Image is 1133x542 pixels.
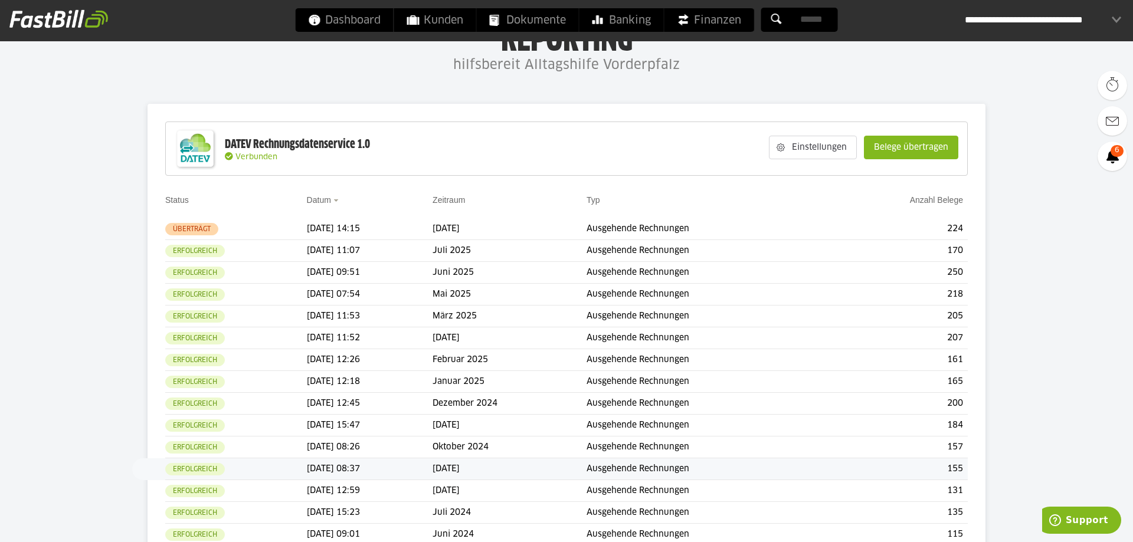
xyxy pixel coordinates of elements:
a: Zeitraum [433,195,465,205]
a: Status [165,195,189,205]
td: 207 [830,327,968,349]
span: Verbunden [235,153,277,161]
sl-badge: Erfolgreich [165,528,225,541]
a: Datum [307,195,331,205]
span: Kunden [407,8,463,32]
sl-badge: Erfolgreich [165,288,225,301]
td: Ausgehende Rechnungen [587,415,830,436]
td: 218 [830,284,968,306]
sl-badge: Erfolgreich [165,398,225,410]
td: 224 [830,218,968,240]
td: Juli 2024 [433,502,587,524]
td: 200 [830,393,968,415]
td: März 2025 [433,306,587,327]
td: 157 [830,436,968,458]
a: Banking [579,8,664,32]
sl-badge: Erfolgreich [165,485,225,497]
a: 6 [1098,142,1127,171]
sl-badge: Erfolgreich [165,463,225,475]
sl-badge: Erfolgreich [165,354,225,366]
a: Finanzen [664,8,754,32]
td: Oktober 2024 [433,436,587,458]
a: Dokumente [477,8,579,32]
a: Typ [587,195,600,205]
sl-badge: Erfolgreich [165,441,225,454]
td: Ausgehende Rechnungen [587,349,830,371]
a: Kunden [394,8,476,32]
td: [DATE] 12:59 [307,480,433,502]
td: 161 [830,349,968,371]
td: [DATE] 09:51 [307,262,433,284]
td: Januar 2025 [433,371,587,393]
sl-badge: Erfolgreich [165,419,225,432]
sl-button: Einstellungen [769,136,857,159]
img: sort_desc.gif [333,199,341,202]
td: Ausgehende Rechnungen [587,262,830,284]
td: Ausgehende Rechnungen [587,240,830,262]
td: 250 [830,262,968,284]
td: Ausgehende Rechnungen [587,480,830,502]
td: Ausgehende Rechnungen [587,306,830,327]
sl-badge: Erfolgreich [165,507,225,519]
td: Ausgehende Rechnungen [587,371,830,393]
span: Dokumente [490,8,566,32]
sl-button: Belege übertragen [864,136,958,159]
td: [DATE] 12:18 [307,371,433,393]
td: Ausgehende Rechnungen [587,436,830,458]
td: [DATE] 15:23 [307,502,433,524]
td: [DATE] 07:54 [307,284,433,306]
span: Dashboard [309,8,381,32]
td: [DATE] [433,218,587,240]
td: 131 [830,480,968,502]
div: DATEV Rechnungsdatenservice 1.0 [225,137,370,152]
a: Dashboard [296,8,394,32]
td: [DATE] 14:15 [307,218,433,240]
td: [DATE] 15:47 [307,415,433,436]
td: [DATE] 12:26 [307,349,433,371]
img: fastbill_logo_white.png [9,9,108,28]
sl-badge: Überträgt [165,223,218,235]
td: 205 [830,306,968,327]
td: [DATE] 12:45 [307,393,433,415]
td: Ausgehende Rechnungen [587,327,830,349]
a: Anzahl Belege [910,195,963,205]
td: [DATE] 08:26 [307,436,433,458]
td: [DATE] [433,458,587,480]
td: [DATE] [433,480,587,502]
td: 155 [830,458,968,480]
td: Ausgehende Rechnungen [587,502,830,524]
td: 135 [830,502,968,524]
sl-badge: Erfolgreich [165,310,225,323]
sl-badge: Erfolgreich [165,245,225,257]
td: [DATE] 11:52 [307,327,433,349]
td: Juni 2025 [433,262,587,284]
span: Finanzen [677,8,741,32]
sl-badge: Erfolgreich [165,267,225,279]
iframe: Öffnet ein Widget, in dem Sie weitere Informationen finden [1042,507,1121,536]
td: 184 [830,415,968,436]
img: DATEV-Datenservice Logo [172,125,219,172]
td: Ausgehende Rechnungen [587,284,830,306]
td: Februar 2025 [433,349,587,371]
td: Dezember 2024 [433,393,587,415]
td: Ausgehende Rechnungen [587,393,830,415]
td: [DATE] 11:53 [307,306,433,327]
td: [DATE] [433,327,587,349]
td: Ausgehende Rechnungen [587,218,830,240]
td: Juli 2025 [433,240,587,262]
td: Mai 2025 [433,284,587,306]
td: 165 [830,371,968,393]
span: Banking [592,8,651,32]
sl-badge: Erfolgreich [165,332,225,344]
td: [DATE] 11:07 [307,240,433,262]
td: Ausgehende Rechnungen [587,458,830,480]
td: [DATE] 08:37 [307,458,433,480]
sl-badge: Erfolgreich [165,376,225,388]
span: 6 [1111,145,1124,157]
td: 170 [830,240,968,262]
td: [DATE] [433,415,587,436]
